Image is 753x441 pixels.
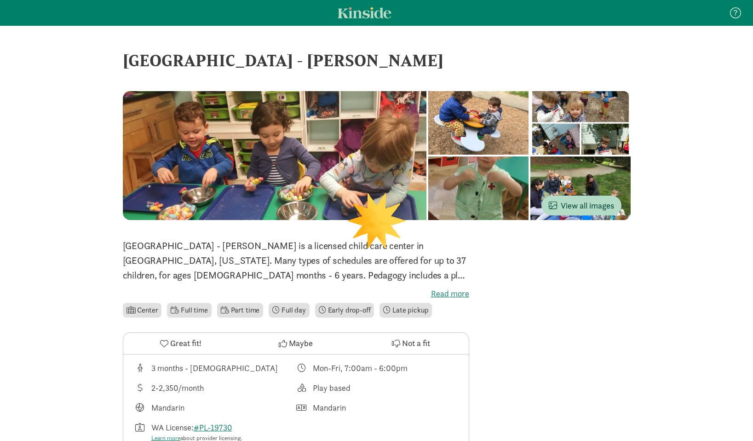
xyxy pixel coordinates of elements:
[549,199,614,212] span: View all images
[123,303,162,318] li: Center
[238,333,353,354] button: Maybe
[313,401,346,414] div: Mandarin
[269,303,310,318] li: Full day
[296,362,458,374] div: Class schedule
[170,337,201,349] span: Great fit!
[313,382,351,394] div: Play based
[217,303,263,318] li: Part time
[338,7,391,18] a: Kinside
[402,337,430,349] span: Not a fit
[134,401,296,414] div: Languages taught
[151,382,204,394] div: 2-2,350/month
[313,362,408,374] div: Mon-Fri, 7:00am - 6:00pm
[296,382,458,394] div: This provider's education philosophy
[315,303,374,318] li: Early drop-off
[151,362,278,374] div: 3 months - [DEMOGRAPHIC_DATA]
[379,303,432,318] li: Late pickup
[353,333,468,354] button: Not a fit
[289,337,313,349] span: Maybe
[123,48,631,73] div: [GEOGRAPHIC_DATA] - [PERSON_NAME]
[134,382,296,394] div: Average tuition for this program
[167,303,211,318] li: Full time
[151,401,184,414] div: Mandarin
[541,196,621,215] button: View all images
[296,401,458,414] div: Languages spoken
[123,288,469,299] label: Read more
[194,422,232,433] a: #PL-19730
[134,362,296,374] div: Age range for children that this provider cares for
[123,333,238,354] button: Great fit!
[123,238,469,283] p: [GEOGRAPHIC_DATA] - [PERSON_NAME] is a licensed child care center in [GEOGRAPHIC_DATA], [US_STATE...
